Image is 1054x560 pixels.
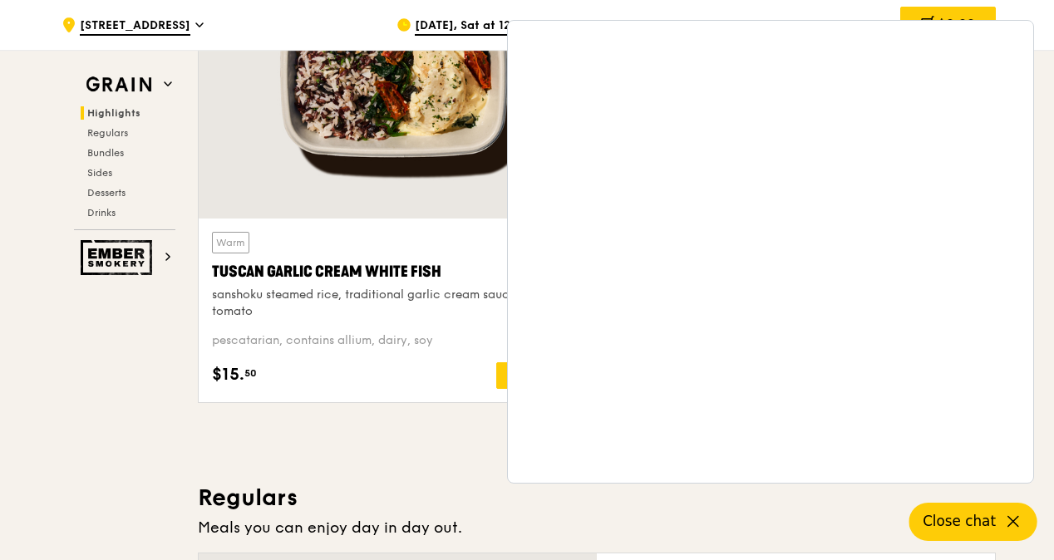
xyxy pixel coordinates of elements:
h3: Regulars [198,483,996,513]
div: pescatarian, contains allium, dairy, soy [212,332,576,349]
span: Bundles [87,147,124,159]
span: Drinks [87,207,116,219]
img: Ember Smokery web logo [81,240,157,275]
div: Warm [212,232,249,253]
span: $0.00 [938,16,975,32]
span: Highlights [87,107,140,119]
div: sanshoku steamed rice, traditional garlic cream sauce, sundried tomato [212,287,576,320]
button: Close chat [909,503,1037,541]
span: $15. [212,362,244,387]
span: [STREET_ADDRESS] [80,17,190,36]
span: [DATE], Sat at 12:30PM–1:30PM [415,17,596,36]
span: Close chat [923,511,996,532]
div: Meals you can enjoy day in day out. [198,516,996,539]
span: Sides [87,167,112,179]
span: Desserts [87,187,126,199]
span: 50 [244,366,257,380]
span: Regulars [87,127,128,139]
div: Add [496,362,576,389]
img: Grain web logo [81,70,157,100]
div: Tuscan Garlic Cream White Fish [212,260,576,283]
